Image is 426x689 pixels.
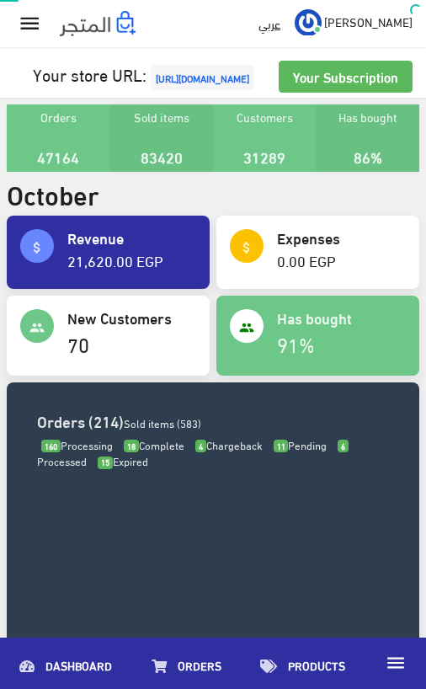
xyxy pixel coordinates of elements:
[98,457,113,469] span: 15
[124,413,201,433] span: Sold items (583)
[45,654,112,676] span: Dashboard
[37,413,389,429] h3: Orders (214)
[7,179,99,208] h2: October
[33,58,258,89] a: Your store URL:[URL][DOMAIN_NAME]
[37,435,349,472] span: Processed
[239,320,254,335] i: people
[241,642,365,685] a: Products
[60,11,136,36] img: .
[243,142,285,170] a: 31289
[277,325,315,361] a: 91%
[338,440,349,452] span: 6
[124,440,139,452] span: 18
[110,104,213,172] div: Sold items
[385,652,407,674] i: 
[252,8,287,39] a: عربي
[277,229,406,246] h4: Expenses
[277,246,336,274] a: 0.00 EGP
[354,142,382,170] a: 86%
[41,435,113,455] span: Processing
[7,104,109,172] div: Orders
[288,654,345,676] span: Products
[324,11,413,32] span: [PERSON_NAME]
[178,654,221,676] span: Orders
[18,12,42,36] i: 
[67,246,163,274] a: 21,620.00 EGP
[124,435,184,455] span: Complete
[98,451,148,471] span: Expired
[274,435,327,455] span: Pending
[295,8,413,35] a: ... [PERSON_NAME]
[67,309,196,326] h4: New Customers
[274,440,289,452] span: 11
[277,309,406,326] h4: Has bought
[37,142,79,170] a: 47164
[131,642,240,685] a: Orders
[151,65,254,90] span: [URL][DOMAIN_NAME]
[295,9,322,36] img: ...
[258,13,280,34] u: عربي
[195,435,263,455] span: Chargeback
[29,320,45,335] i: people
[41,440,61,452] span: 160
[29,240,45,255] i: attach_money
[316,104,418,172] div: Has bought
[67,229,196,246] h4: Revenue
[141,142,183,170] a: 83420
[67,325,89,361] a: 70
[213,104,316,172] div: Customers
[239,240,254,255] i: attach_money
[195,440,206,452] span: 4
[279,61,413,93] a: Your Subscription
